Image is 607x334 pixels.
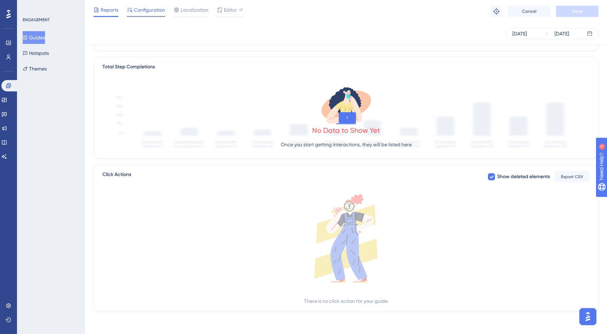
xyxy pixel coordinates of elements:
[522,9,536,14] span: Cancel
[572,9,582,14] span: Save
[554,171,590,182] button: Export CSV
[49,4,51,9] div: 4
[102,63,155,71] div: Total Step Completions
[17,2,44,10] span: Need Help?
[512,29,527,38] div: [DATE]
[556,6,598,17] button: Save
[497,172,550,181] span: Show deleted elements
[281,140,412,149] p: Once you start getting interactions, they will be listed here
[134,6,165,14] span: Configuration
[224,6,237,14] span: Editor
[304,297,388,305] div: There is no click action for your guide.
[23,31,45,44] button: Guides
[23,62,47,75] button: Themes
[181,6,208,14] span: Localization
[23,47,49,60] button: Hotspots
[508,6,550,17] button: Cancel
[312,125,380,135] div: No Data to Show Yet
[101,6,118,14] span: Reports
[23,17,50,23] div: ENGAGEMENT
[555,29,569,38] div: [DATE]
[577,306,598,327] iframe: UserGuiding AI Assistant Launcher
[102,170,131,183] span: Click Actions
[561,174,583,180] span: Export CSV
